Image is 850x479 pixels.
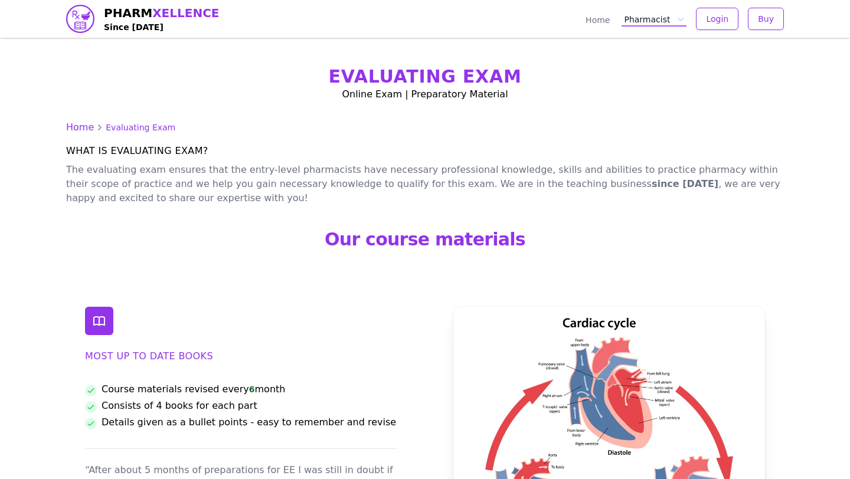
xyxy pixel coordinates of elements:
[66,120,784,134] nav: Breadcrumb
[66,163,784,205] p: The evaluating exam ensures that the entry-level pharmacists have necessary professional knowledg...
[696,8,738,30] button: Login
[652,178,718,189] b: since [DATE]
[66,66,784,87] h1: Evaluating Exam
[66,122,94,133] a: Home
[102,382,285,396] span: Course materials revised every month
[748,8,784,30] button: Buy
[583,12,612,26] a: Home
[102,415,396,429] span: Details given as a bullet points - easy to remember and revise
[706,13,728,25] span: Login
[85,349,397,363] h2: Most up to date books
[106,122,175,133] a: Evaluating Exam
[66,87,784,101] p: Online Exam | Preparatory Material
[66,144,784,158] h2: What is evaluating exam?
[249,383,255,395] span: 6
[66,210,784,269] h2: Our course materials
[102,399,257,413] span: Consists of 4 books for each part
[66,5,94,33] img: PharmXellence logo
[622,11,686,27] button: Pharmacist
[104,5,220,21] span: PHARM
[104,21,220,33] h4: Since [DATE]
[758,13,774,25] span: Buy
[152,6,219,20] span: XELLENCE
